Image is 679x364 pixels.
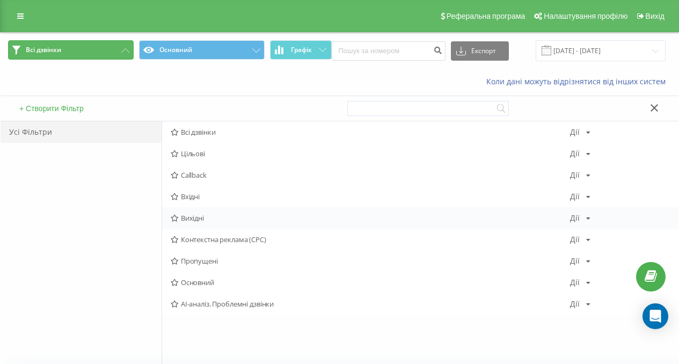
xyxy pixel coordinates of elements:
span: Контекстна реклама (CPC) [171,236,570,243]
button: Основний [139,40,265,60]
span: Графік [291,46,312,54]
span: Пропущені [171,257,570,265]
div: Дії [570,150,580,157]
input: Пошук за номером [332,41,446,61]
div: Дії [570,214,580,222]
span: Всі дзвінки [171,128,570,136]
button: + Створити Фільтр [16,104,87,113]
div: Дії [570,171,580,179]
div: Дії [570,236,580,243]
div: Дії [570,257,580,265]
a: Коли дані можуть відрізнятися вiд інших систем [486,76,671,86]
button: Закрити [647,103,662,114]
span: Вихід [646,12,665,20]
span: Цільові [171,150,570,157]
div: Дії [570,128,580,136]
span: Основний [171,279,570,286]
div: Open Intercom Messenger [643,303,668,329]
div: Дії [570,300,580,308]
span: Вхідні [171,193,570,200]
button: Всі дзвінки [8,40,134,60]
button: Графік [270,40,332,60]
div: Дії [570,279,580,286]
span: Реферальна програма [447,12,525,20]
button: Експорт [451,41,509,61]
span: Налаштування профілю [544,12,627,20]
div: Усі Фільтри [1,121,162,143]
div: Дії [570,193,580,200]
span: AI-аналіз. Проблемні дзвінки [171,300,570,308]
span: Вихідні [171,214,570,222]
span: Всі дзвінки [26,46,61,54]
span: Callback [171,171,570,179]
